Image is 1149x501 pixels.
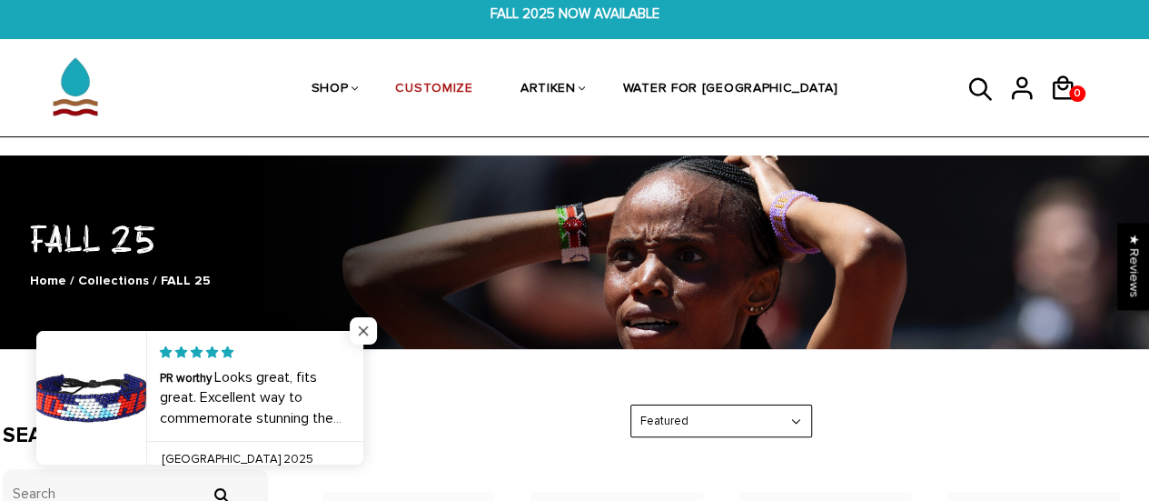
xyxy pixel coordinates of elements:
span: FALL 2025 NOW AVAILABLE [356,4,794,25]
a: Collections [78,273,149,288]
a: CUSTOMIZE [395,42,472,138]
a: Home [30,273,66,288]
span: 0 [1070,81,1085,106]
span: / [70,273,74,288]
a: ARTIKEN [520,42,576,138]
span: Close popup widget [350,317,377,345]
h1: FALL 25 [3,214,1147,262]
a: SHOP [312,42,349,138]
div: Click to open Judge.me floating reviews tab [1118,223,1149,309]
a: 0 [1049,107,1090,110]
a: WATER FOR [GEOGRAPHIC_DATA] [623,42,838,138]
span: / [153,273,157,288]
span: FALL 25 [161,273,211,288]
